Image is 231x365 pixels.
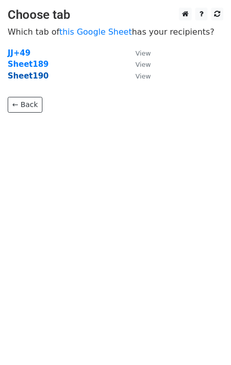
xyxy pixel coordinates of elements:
a: JJ+49 [8,48,31,58]
a: View [125,71,151,81]
a: View [125,48,151,58]
small: View [135,49,151,57]
h3: Choose tab [8,8,223,22]
a: ← Back [8,97,42,113]
p: Which tab of has your recipients? [8,27,223,37]
small: View [135,72,151,80]
small: View [135,61,151,68]
a: Sheet190 [8,71,49,81]
a: View [125,60,151,69]
a: Sheet189 [8,60,49,69]
a: this Google Sheet [59,27,132,37]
